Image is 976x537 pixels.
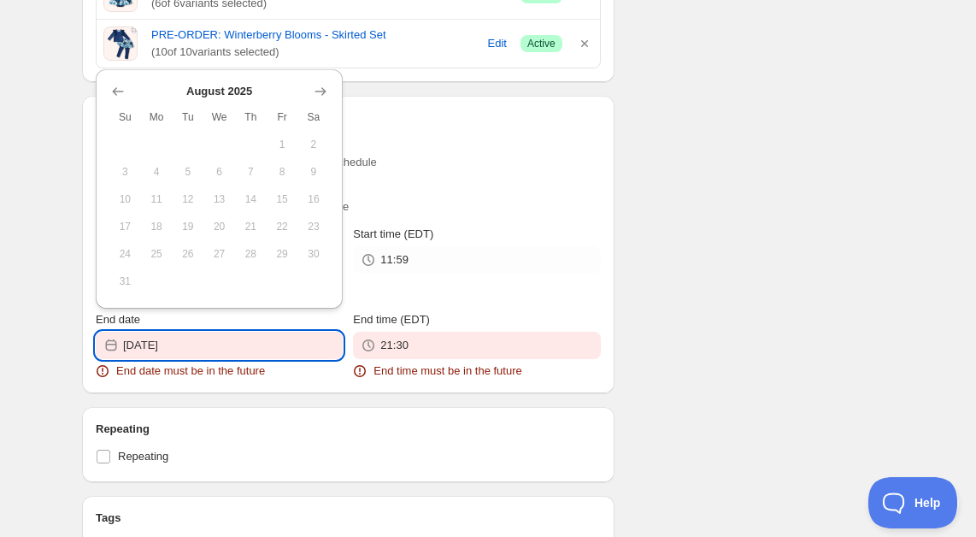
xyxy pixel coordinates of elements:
[309,80,332,103] button: Show next month, September 2025
[267,131,298,158] button: Friday August 1 2025
[267,158,298,186] button: Friday August 8 2025
[109,186,141,213] button: Sunday August 10 2025
[179,247,197,261] span: 26
[305,110,323,124] span: Sa
[305,247,323,261] span: 30
[235,103,267,131] th: Thursday
[242,220,260,233] span: 21
[488,35,507,52] span: Edit
[173,103,204,131] th: Tuesday
[109,240,141,268] button: Sunday August 24 2025
[109,158,141,186] button: Sunday August 3 2025
[267,240,298,268] button: Friday August 29 2025
[106,80,130,103] button: Show previous month, July 2025
[305,192,323,206] span: 16
[210,192,228,206] span: 13
[203,103,235,131] th: Wednesday
[116,274,134,288] span: 31
[96,109,601,127] h2: Active dates
[141,158,173,186] button: Monday August 4 2025
[305,220,323,233] span: 23
[203,240,235,268] button: Wednesday August 27 2025
[141,240,173,268] button: Monday August 25 2025
[109,103,141,131] th: Sunday
[273,110,291,124] span: Fr
[148,165,166,179] span: 4
[235,158,267,186] button: Thursday August 7 2025
[478,30,517,57] button: Edit
[148,192,166,206] span: 11
[148,247,166,261] span: 25
[353,227,433,240] span: Start time (EDT)
[273,138,291,151] span: 1
[141,186,173,213] button: Monday August 11 2025
[116,363,265,380] span: End date must be in the future
[151,27,474,44] a: PRE-ORDER: Winterberry Blooms - Skirted Set
[179,192,197,206] span: 12
[305,165,323,179] span: 9
[203,158,235,186] button: Wednesday August 6 2025
[373,363,521,380] span: End time must be in the future
[267,186,298,213] button: Friday August 15 2025
[242,247,260,261] span: 28
[173,186,204,213] button: Tuesday August 12 2025
[109,213,141,240] button: Sunday August 17 2025
[210,247,228,261] span: 27
[298,186,330,213] button: Saturday August 16 2025
[151,44,474,61] span: ( 10 of 10 variants selected)
[96,313,140,326] span: End date
[173,158,204,186] button: Tuesday August 5 2025
[116,110,134,124] span: Su
[141,213,173,240] button: Monday August 18 2025
[118,450,168,463] span: Repeating
[298,240,330,268] button: Saturday August 30 2025
[527,37,556,50] span: Active
[298,213,330,240] button: Saturday August 23 2025
[109,268,141,295] button: Sunday August 31 2025
[173,240,204,268] button: Tuesday August 26 2025
[173,213,204,240] button: Tuesday August 19 2025
[267,213,298,240] button: Friday August 22 2025
[116,165,134,179] span: 3
[353,313,430,326] span: End time (EDT)
[273,192,291,206] span: 15
[210,165,228,179] span: 6
[298,158,330,186] button: Saturday August 9 2025
[298,103,330,131] th: Saturday
[242,192,260,206] span: 14
[235,213,267,240] button: Thursday August 21 2025
[203,186,235,213] button: Wednesday August 13 2025
[96,421,601,438] h2: Repeating
[116,247,134,261] span: 24
[148,110,166,124] span: Mo
[179,220,197,233] span: 19
[116,192,134,206] span: 10
[242,110,260,124] span: Th
[242,165,260,179] span: 7
[305,138,323,151] span: 2
[179,110,197,124] span: Tu
[179,165,197,179] span: 5
[96,510,601,527] h2: Tags
[273,220,291,233] span: 22
[298,131,330,158] button: Saturday August 2 2025
[273,247,291,261] span: 29
[210,220,228,233] span: 20
[210,110,228,124] span: We
[235,240,267,268] button: Thursday August 28 2025
[868,477,959,528] iframe: Toggle Customer Support
[203,213,235,240] button: Wednesday August 20 2025
[148,220,166,233] span: 18
[141,103,173,131] th: Monday
[235,186,267,213] button: Thursday August 14 2025
[267,103,298,131] th: Friday
[116,220,134,233] span: 17
[273,165,291,179] span: 8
